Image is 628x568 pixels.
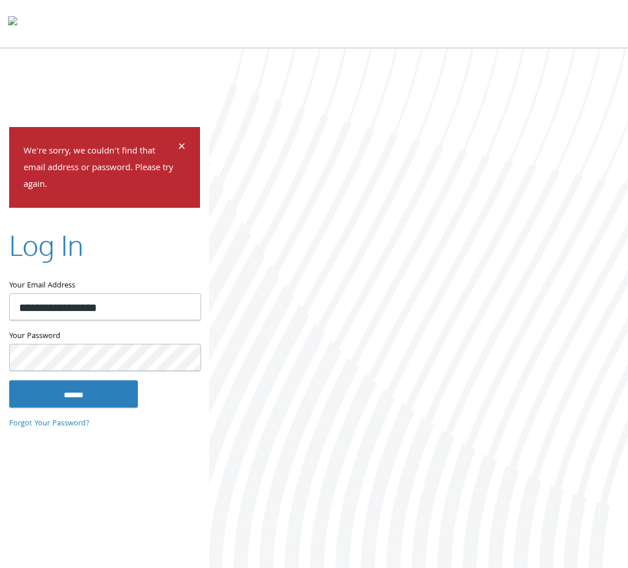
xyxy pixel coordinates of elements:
[9,417,90,430] a: Forgot Your Password?
[8,12,17,35] img: todyl-logo-dark.svg
[24,144,176,193] p: We're sorry, we couldn't find that email address or password. Please try again.
[178,137,186,159] span: ×
[9,329,200,344] label: Your Password
[9,227,83,265] h2: Log In
[178,141,186,155] button: Dismiss alert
